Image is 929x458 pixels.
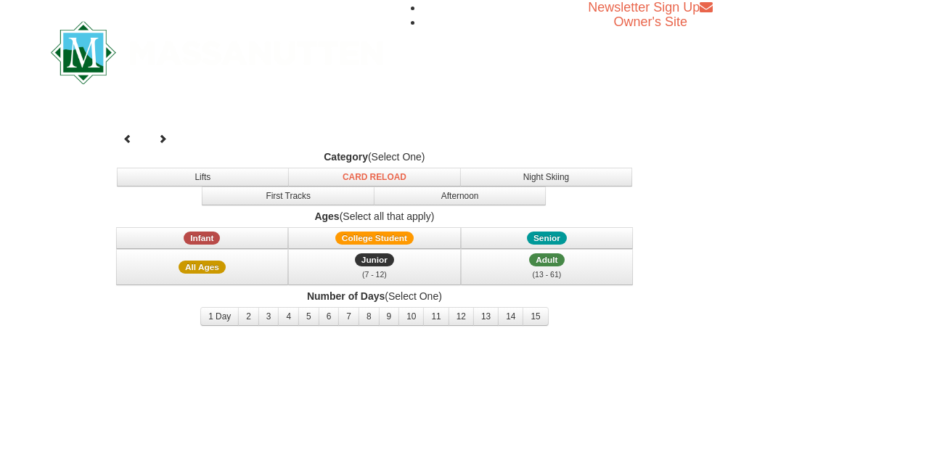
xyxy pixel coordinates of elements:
button: 7 [338,307,359,326]
span: Infant [184,232,220,245]
span: All Ages [179,261,226,274]
button: 9 [379,307,400,326]
strong: Ages [314,210,339,222]
button: 1 Day [200,307,239,326]
button: 6 [319,307,340,326]
span: Senior [527,232,567,245]
a: Owner's Site [614,15,687,29]
strong: Number of Days [307,290,385,302]
button: 2 [238,307,259,326]
button: Infant [116,227,289,249]
label: (Select One) [113,289,636,303]
a: Massanutten Resort [51,33,383,68]
button: 15 [523,307,548,326]
button: 14 [498,307,523,326]
button: Night Skiing [460,168,633,187]
button: Card Reload [288,168,461,187]
button: Junior (7 - 12) [288,249,461,285]
button: Adult (13 - 61) [461,249,634,285]
button: 8 [359,307,380,326]
button: Lifts [117,168,290,187]
button: 10 [398,307,424,326]
button: 13 [473,307,499,326]
button: All Ages [116,249,289,285]
div: (7 - 12) [298,267,451,282]
button: 12 [449,307,474,326]
button: College Student [288,227,461,249]
span: Adult [529,253,564,266]
button: 4 [278,307,299,326]
button: Afternoon [374,187,547,205]
button: 3 [258,307,279,326]
span: College Student [335,232,414,245]
img: Massanutten Resort Logo [51,21,383,84]
button: 5 [298,307,319,326]
label: (Select all that apply) [113,209,636,224]
span: Junior [355,253,394,266]
button: First Tracks [202,187,375,205]
button: 11 [423,307,449,326]
label: (Select One) [113,150,636,164]
button: Senior [461,227,634,249]
div: (13 - 61) [470,267,624,282]
strong: Category [324,151,368,163]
